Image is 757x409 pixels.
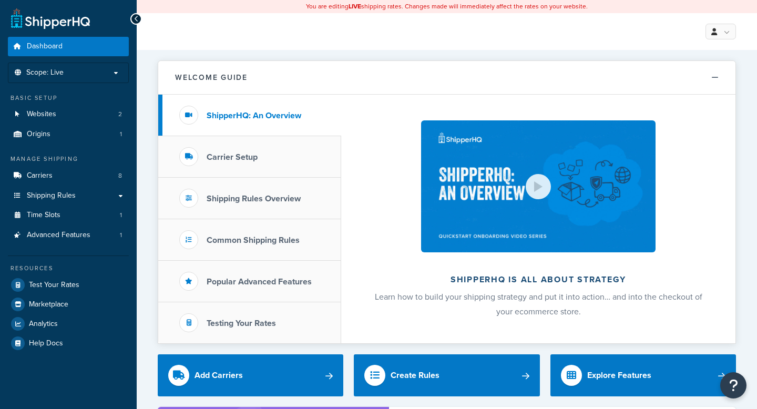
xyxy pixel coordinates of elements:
span: 1 [120,231,122,240]
button: Open Resource Center [720,372,746,398]
li: Origins [8,125,129,144]
div: Basic Setup [8,94,129,103]
span: Advanced Features [27,231,90,240]
a: Dashboard [8,37,129,56]
h3: Carrier Setup [207,152,258,162]
span: Dashboard [27,42,63,51]
div: Add Carriers [195,368,243,383]
li: Advanced Features [8,226,129,245]
a: Carriers8 [8,166,129,186]
div: Resources [8,264,129,273]
a: Advanced Features1 [8,226,129,245]
span: Learn how to build your shipping strategy and put it into action… and into the checkout of your e... [375,291,702,318]
h3: Testing Your Rates [207,319,276,328]
span: 1 [120,211,122,220]
img: ShipperHQ is all about strategy [421,120,656,252]
div: Explore Features [587,368,651,383]
a: Analytics [8,314,129,333]
h3: Shipping Rules Overview [207,194,301,203]
b: LIVE [349,2,361,11]
a: Shipping Rules [8,186,129,206]
span: Test Your Rates [29,281,79,290]
span: Shipping Rules [27,191,76,200]
a: Create Rules [354,354,539,396]
a: Explore Features [550,354,736,396]
h2: ShipperHQ is all about strategy [369,275,708,284]
li: Websites [8,105,129,124]
span: Origins [27,130,50,139]
h3: ShipperHQ: An Overview [207,111,301,120]
span: 8 [118,171,122,180]
a: Time Slots1 [8,206,129,225]
button: Welcome Guide [158,61,735,95]
h3: Common Shipping Rules [207,236,300,245]
span: Carriers [27,171,53,180]
li: Time Slots [8,206,129,225]
span: Marketplace [29,300,68,309]
span: Time Slots [27,211,60,220]
span: Analytics [29,320,58,329]
span: Help Docs [29,339,63,348]
span: Scope: Live [26,68,64,77]
span: 1 [120,130,122,139]
span: Websites [27,110,56,119]
h3: Popular Advanced Features [207,277,312,287]
li: Carriers [8,166,129,186]
a: Websites2 [8,105,129,124]
h2: Welcome Guide [175,74,248,81]
a: Help Docs [8,334,129,353]
div: Manage Shipping [8,155,129,163]
a: Origins1 [8,125,129,144]
a: Test Your Rates [8,275,129,294]
a: Marketplace [8,295,129,314]
span: 2 [118,110,122,119]
div: Create Rules [391,368,439,383]
a: Add Carriers [158,354,343,396]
